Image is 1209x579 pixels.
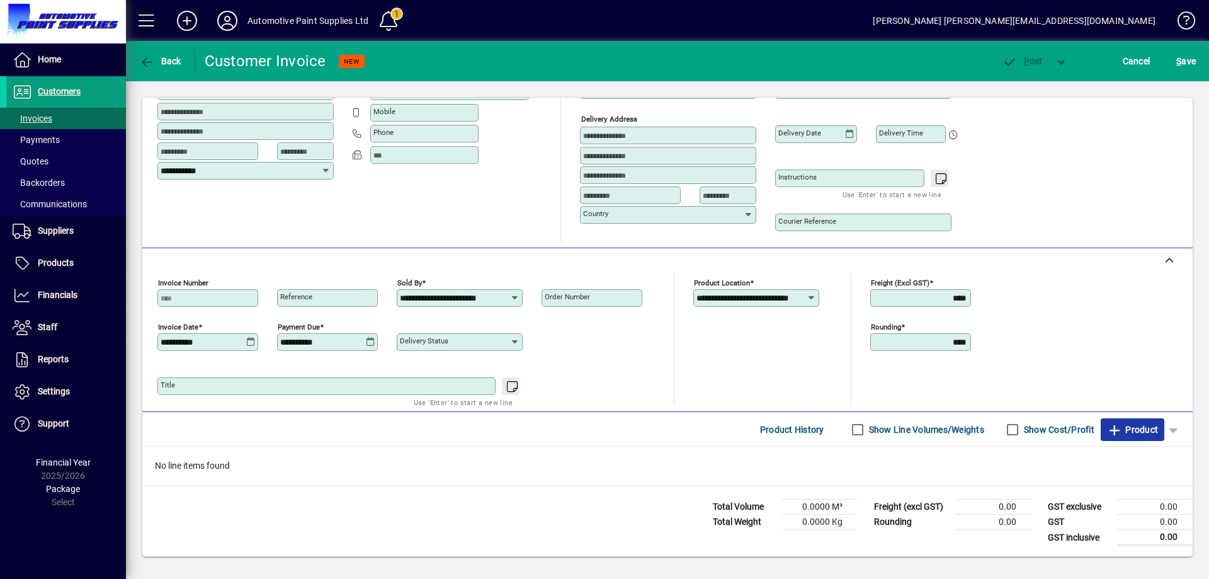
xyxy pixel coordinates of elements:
[545,292,590,301] mat-label: Order number
[1024,56,1030,66] span: P
[1042,500,1117,515] td: GST exclusive
[6,215,126,247] a: Suppliers
[760,420,824,440] span: Product History
[871,323,901,331] mat-label: Rounding
[1107,420,1158,440] span: Product
[996,50,1049,72] button: Post
[13,178,65,188] span: Backorders
[38,322,57,332] span: Staff
[6,151,126,172] a: Quotes
[1021,423,1094,436] label: Show Cost/Profit
[158,278,208,287] mat-label: Invoice number
[707,500,782,515] td: Total Volume
[6,408,126,440] a: Support
[6,280,126,311] a: Financials
[38,86,81,96] span: Customers
[1042,515,1117,530] td: GST
[1173,50,1199,72] button: Save
[397,278,422,287] mat-label: Sold by
[38,354,69,364] span: Reports
[1101,418,1164,441] button: Product
[13,135,60,145] span: Payments
[6,248,126,279] a: Products
[373,107,395,116] mat-label: Mobile
[136,50,184,72] button: Back
[344,57,360,66] span: NEW
[38,290,77,300] span: Financials
[1117,530,1193,546] td: 0.00
[6,344,126,375] a: Reports
[38,386,70,396] span: Settings
[778,217,836,226] mat-label: Courier Reference
[1168,3,1193,43] a: Knowledge Base
[38,418,69,428] span: Support
[6,193,126,215] a: Communications
[868,500,956,515] td: Freight (excl GST)
[1176,56,1181,66] span: S
[142,447,1193,485] div: No line items found
[6,129,126,151] a: Payments
[13,156,48,166] span: Quotes
[583,209,608,218] mat-label: Country
[1123,51,1150,71] span: Cancel
[1176,51,1196,71] span: ave
[280,292,312,301] mat-label: Reference
[13,113,52,123] span: Invoices
[161,381,175,389] mat-label: Title
[956,515,1031,530] td: 0.00
[782,515,858,530] td: 0.0000 Kg
[843,187,941,202] mat-hint: Use 'Enter' to start a new line
[205,51,326,71] div: Customer Invoice
[207,9,247,32] button: Profile
[38,54,61,64] span: Home
[6,108,126,129] a: Invoices
[866,423,984,436] label: Show Line Volumes/Weights
[38,258,74,268] span: Products
[694,278,750,287] mat-label: Product location
[158,323,198,331] mat-label: Invoice date
[36,457,91,467] span: Financial Year
[6,172,126,193] a: Backorders
[1042,530,1117,546] td: GST inclusive
[126,50,195,72] app-page-header-button: Back
[400,336,448,345] mat-label: Delivery status
[755,418,829,441] button: Product History
[1002,56,1043,66] span: ost
[1120,50,1154,72] button: Cancel
[46,484,80,494] span: Package
[1117,515,1193,530] td: 0.00
[278,323,320,331] mat-label: Payment due
[873,11,1155,31] div: [PERSON_NAME] [PERSON_NAME][EMAIL_ADDRESS][DOMAIN_NAME]
[956,500,1031,515] td: 0.00
[1117,500,1193,515] td: 0.00
[6,376,126,408] a: Settings
[782,500,858,515] td: 0.0000 M³
[6,44,126,76] a: Home
[247,11,368,31] div: Automotive Paint Supplies Ltd
[13,199,87,209] span: Communications
[167,9,207,32] button: Add
[871,278,929,287] mat-label: Freight (excl GST)
[879,129,923,137] mat-label: Delivery time
[868,515,956,530] td: Rounding
[373,128,394,137] mat-label: Phone
[6,312,126,343] a: Staff
[38,226,74,236] span: Suppliers
[414,395,513,410] mat-hint: Use 'Enter' to start a new line
[778,129,821,137] mat-label: Delivery date
[778,173,817,181] mat-label: Instructions
[139,56,181,66] span: Back
[707,515,782,530] td: Total Weight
